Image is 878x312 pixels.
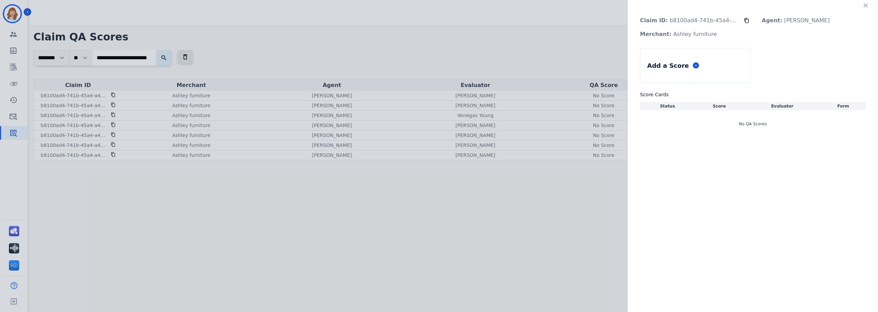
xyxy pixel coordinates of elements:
[640,102,695,110] th: Status
[646,60,690,72] div: Add a Score
[756,14,835,27] p: [PERSON_NAME]
[634,14,744,27] p: b8100ad4-741b-45a4-a4d7-5f668de04e32
[640,91,866,98] h3: Score Cards
[640,17,668,24] strong: Claim ID:
[762,17,782,24] strong: Agent:
[821,102,866,110] th: Form
[695,102,744,110] th: Score
[640,31,672,37] strong: Merchant:
[744,102,821,110] th: Evaluator
[634,27,722,41] p: Ashley furniture
[640,114,866,134] div: No QA Scores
